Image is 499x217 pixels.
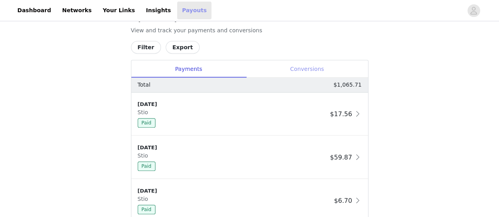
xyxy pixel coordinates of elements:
[131,93,368,136] div: clickable-list-item
[138,161,155,171] span: Paid
[330,110,352,118] span: $17.56
[334,197,352,204] span: $6.70
[166,41,200,54] button: Export
[138,81,151,89] p: Total
[138,100,327,108] div: [DATE]
[131,26,368,35] p: View and track your payments and conversions
[138,152,151,159] span: Stio
[131,136,368,179] div: clickable-list-item
[98,2,140,19] a: Your Links
[141,2,176,19] a: Insights
[138,144,327,152] div: [DATE]
[13,2,56,19] a: Dashboard
[138,187,331,195] div: [DATE]
[330,154,352,161] span: $59.87
[138,109,151,115] span: Stio
[131,41,161,54] button: Filter
[333,81,361,89] p: $1,065.71
[138,118,155,128] span: Paid
[138,196,151,202] span: Stio
[131,60,246,78] div: Payments
[246,60,368,78] div: Conversions
[57,2,96,19] a: Networks
[177,2,211,19] a: Payouts
[138,205,155,214] span: Paid
[470,4,477,17] div: avatar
